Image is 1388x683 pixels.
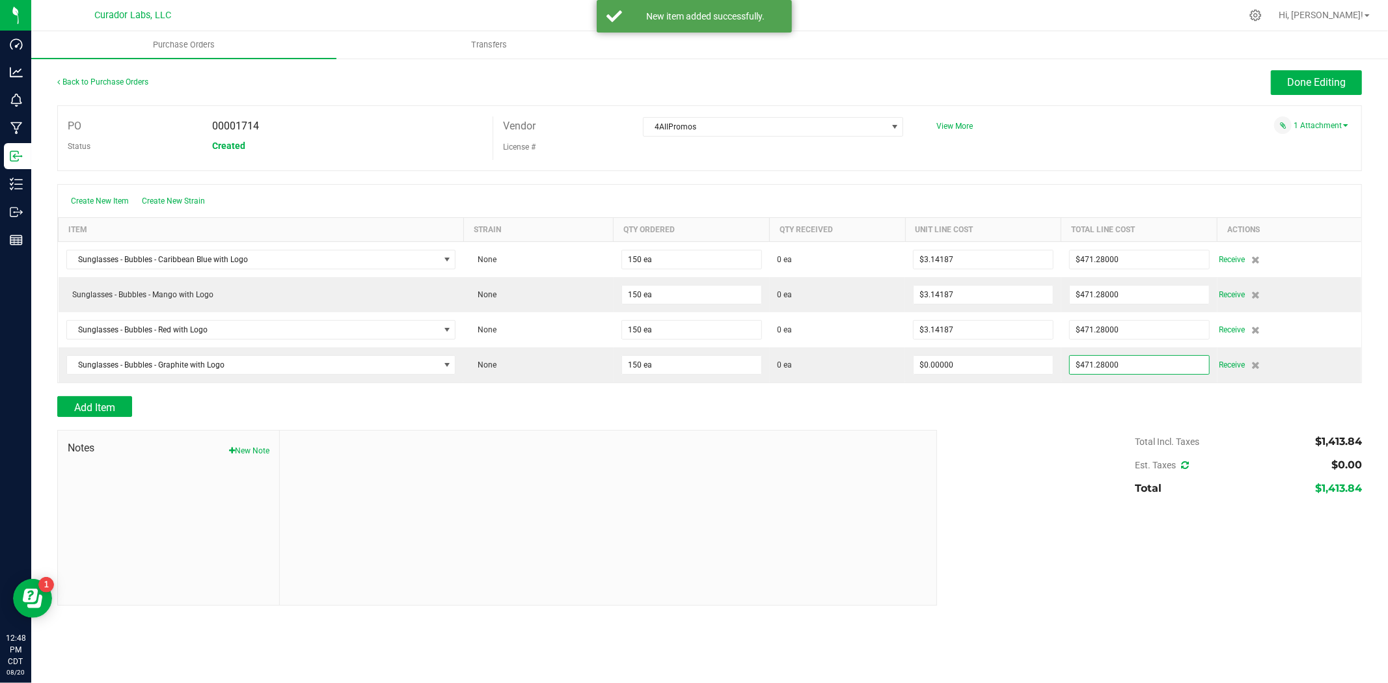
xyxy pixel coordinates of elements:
[622,356,761,374] input: 0 ea
[471,360,497,369] span: None
[10,178,23,191] inline-svg: Inventory
[1070,356,1209,374] input: $0.00000
[622,286,761,304] input: 0 ea
[778,254,793,265] span: 0 ea
[1218,217,1361,241] th: Actions
[31,31,336,59] a: Purchase Orders
[936,122,973,131] a: View More
[1219,322,1245,338] span: Receive
[68,440,269,456] span: Notes
[778,289,793,301] span: 0 ea
[770,217,905,241] th: Qty Received
[57,396,132,417] button: Add Item
[1315,435,1362,448] span: $1,413.84
[914,321,1053,339] input: $0.00000
[1247,9,1264,21] div: Manage settings
[66,250,456,269] span: NO DATA FOUND
[905,217,1061,241] th: Unit Line Cost
[454,39,524,51] span: Transfers
[914,356,1053,374] input: $0.00000
[471,325,497,334] span: None
[57,77,148,87] a: Back to Purchase Orders
[10,66,23,79] inline-svg: Analytics
[67,356,439,374] span: Sunglasses - Bubbles - Graphite with Logo
[1070,321,1209,339] input: $0.00000
[13,579,52,618] iframe: Resource center
[213,141,246,151] span: Created
[1135,482,1162,494] span: Total
[622,321,761,339] input: 0 ea
[622,250,761,269] input: 0 ea
[94,10,171,21] span: Curador Labs, LLC
[1331,459,1362,471] span: $0.00
[1070,286,1209,304] input: $0.00000
[6,632,25,667] p: 12:48 PM CDT
[336,31,642,59] a: Transfers
[614,217,770,241] th: Qty Ordered
[1135,460,1189,470] span: Est. Taxes
[59,217,464,241] th: Item
[1061,217,1218,241] th: Total Line Cost
[6,667,25,677] p: 08/20
[67,250,439,269] span: Sunglasses - Bubbles - Caribbean Blue with Logo
[38,577,54,593] iframe: Resource center unread badge
[10,94,23,107] inline-svg: Monitoring
[503,137,536,157] label: License #
[68,137,90,156] label: Status
[10,150,23,163] inline-svg: Inbound
[1219,287,1245,302] span: Receive
[471,255,497,264] span: None
[1070,250,1209,269] input: $0.00000
[135,39,232,51] span: Purchase Orders
[229,445,269,457] button: New Note
[1287,76,1346,88] span: Done Editing
[66,289,456,301] div: Sunglasses - Bubbles - Mango with Logo
[67,321,439,339] span: Sunglasses - Bubbles - Red with Logo
[1294,121,1348,130] a: 1 Attachment
[68,116,81,136] label: PO
[142,196,205,206] span: Create New Strain
[66,320,456,340] span: NO DATA FOUND
[1315,482,1362,494] span: $1,413.84
[10,38,23,51] inline-svg: Dashboard
[463,217,614,241] th: Strain
[503,116,536,136] label: Vendor
[1271,70,1362,95] button: Done Editing
[914,286,1053,304] input: $0.00000
[778,359,793,371] span: 0 ea
[644,118,886,136] span: 4AllPromos
[1135,436,1199,447] span: Total Incl. Taxes
[1274,116,1292,134] span: Attach a document
[10,122,23,135] inline-svg: Manufacturing
[471,290,497,299] span: None
[778,324,793,336] span: 0 ea
[10,206,23,219] inline-svg: Outbound
[629,10,782,23] div: New item added successfully.
[1279,10,1363,20] span: Hi, [PERSON_NAME]!
[71,196,129,206] span: Create New Item
[1219,357,1245,373] span: Receive
[74,401,115,414] span: Add Item
[10,234,23,247] inline-svg: Reports
[914,250,1053,269] input: $0.00000
[213,120,260,132] span: 00001714
[1219,252,1245,267] span: Receive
